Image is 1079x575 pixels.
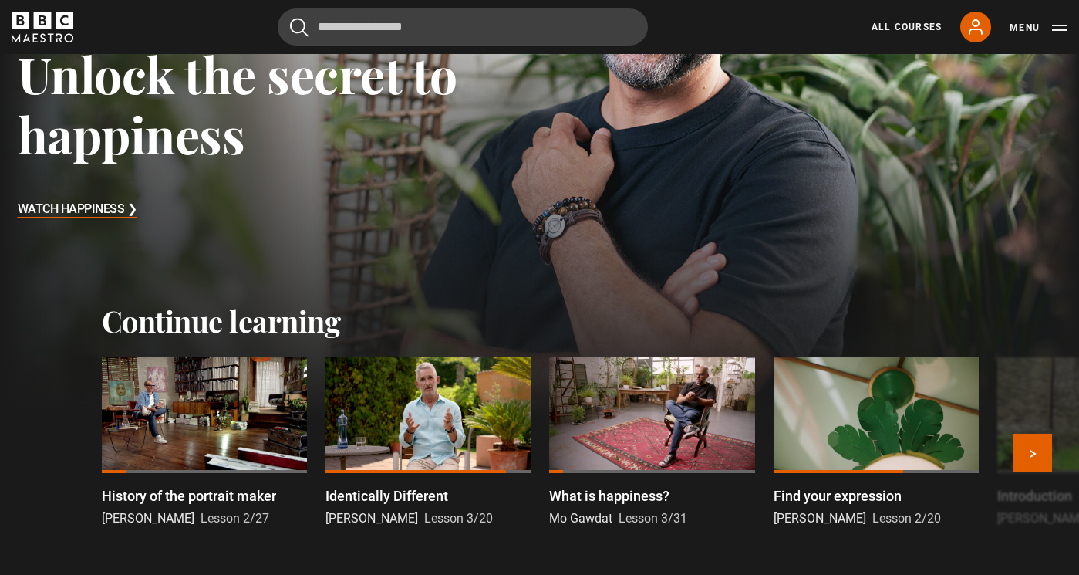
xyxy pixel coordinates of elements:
[325,485,448,506] p: Identically Different
[102,357,307,528] a: History of the portrait maker [PERSON_NAME] Lesson 2/27
[872,511,941,526] span: Lesson 2/20
[290,18,309,37] button: Submit the search query
[549,357,754,528] a: What is happiness? Mo Gawdat Lesson 3/31
[18,44,540,164] h3: Unlock the secret to happiness
[201,511,269,526] span: Lesson 2/27
[774,485,902,506] p: Find your expression
[278,8,648,46] input: Search
[774,357,979,528] a: Find your expression [PERSON_NAME] Lesson 2/20
[997,485,1072,506] p: Introduction
[12,12,73,42] svg: BBC Maestro
[549,511,612,526] span: Mo Gawdat
[872,20,942,34] a: All Courses
[102,303,978,339] h2: Continue learning
[424,511,493,526] span: Lesson 3/20
[102,511,194,526] span: [PERSON_NAME]
[102,485,276,506] p: History of the portrait maker
[619,511,687,526] span: Lesson 3/31
[774,511,866,526] span: [PERSON_NAME]
[549,485,669,506] p: What is happiness?
[325,511,418,526] span: [PERSON_NAME]
[18,198,137,222] h3: Watch Happiness ❯
[1010,20,1067,36] button: Toggle navigation
[325,357,531,528] a: Identically Different [PERSON_NAME] Lesson 3/20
